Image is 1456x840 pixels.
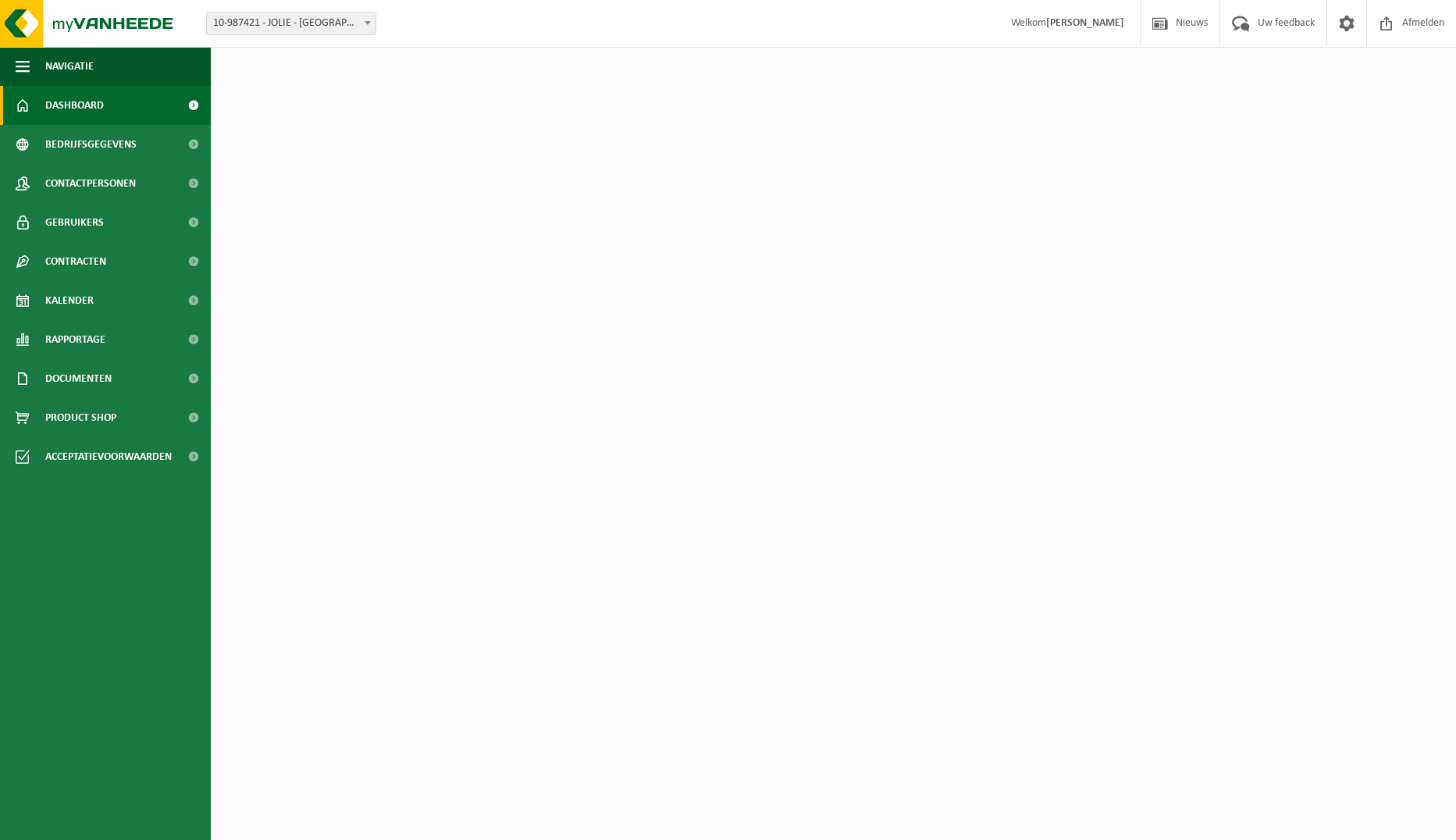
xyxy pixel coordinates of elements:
span: Documenten [45,359,112,398]
span: Navigatie [45,47,94,86]
span: Acceptatievoorwaarden [45,437,172,476]
span: Bedrijfsgegevens [45,125,137,164]
span: 10-987421 - JOLIE - ROESELARE [206,12,376,35]
span: Product Shop [45,398,116,437]
span: Contactpersonen [45,164,136,203]
span: Dashboard [45,86,104,125]
span: Kalender [45,281,94,320]
strong: [PERSON_NAME] [1046,17,1124,29]
span: Contracten [45,242,106,281]
span: 10-987421 - JOLIE - ROESELARE [207,12,376,34]
span: Rapportage [45,320,105,359]
span: Gebruikers [45,203,104,242]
